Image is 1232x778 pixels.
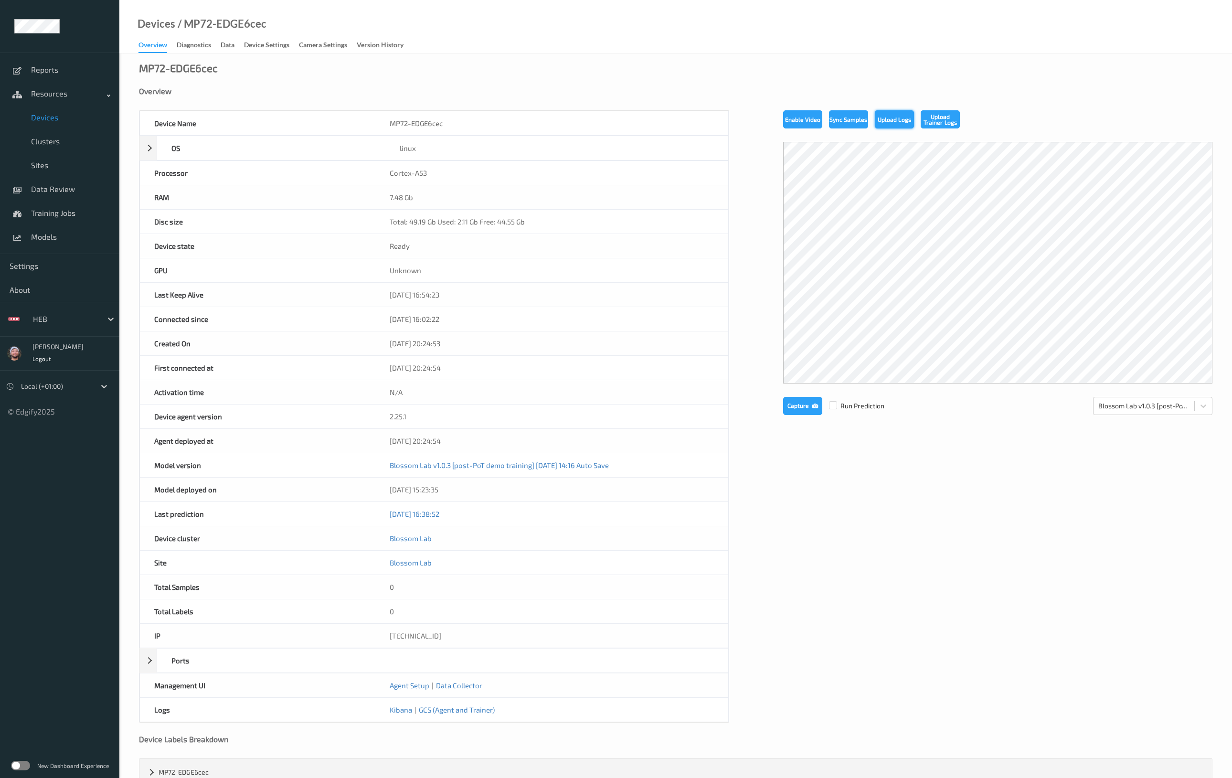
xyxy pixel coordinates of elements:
[375,478,728,501] div: [DATE] 15:23:35
[139,735,1212,744] div: Device Labels Breakdown
[140,185,375,209] div: RAM
[221,39,244,52] a: Data
[390,510,439,518] a: [DATE] 16:38:52
[139,648,729,673] div: Ports
[138,19,175,29] a: Devices
[138,39,177,53] a: Overview
[357,39,413,52] a: Version History
[140,698,375,722] div: Logs
[140,161,375,185] div: Processor
[875,110,914,128] button: Upload Logs
[157,649,386,672] div: Ports
[140,307,375,331] div: Connected since
[177,40,211,52] div: Diagnostics
[375,258,728,282] div: Unknown
[375,356,728,380] div: [DATE] 20:24:54
[390,461,609,469] a: Blossom Lab v1.0.3 [post-PoT demo training] [DATE] 14:16 Auto Save
[375,624,728,648] div: [TECHNICAL_ID]
[390,558,432,567] a: Blossom Lab
[436,681,482,690] a: Data Collector
[385,136,728,160] div: linux
[157,136,386,160] div: OS
[140,331,375,355] div: Created On
[139,86,1212,96] div: Overview
[140,502,375,526] div: Last prediction
[375,405,728,428] div: 2.25.1
[140,453,375,477] div: Model version
[177,39,221,52] a: Diagnostics
[822,401,884,411] span: Run Prediction
[299,40,347,52] div: Camera Settings
[375,234,728,258] div: Ready
[357,40,404,52] div: Version History
[140,380,375,404] div: Activation time
[140,624,375,648] div: IP
[221,40,234,52] div: Data
[140,405,375,428] div: Device agent version
[783,397,822,415] button: Capture
[412,705,419,714] span: |
[390,534,432,543] a: Blossom Lab
[375,283,728,307] div: [DATE] 16:54:23
[829,110,868,128] button: Sync Samples
[375,307,728,331] div: [DATE] 16:02:22
[140,356,375,380] div: First connected at
[375,429,728,453] div: [DATE] 20:24:54
[140,111,375,135] div: Device Name
[139,63,218,73] div: MP72-EDGE6cec
[140,234,375,258] div: Device state
[140,283,375,307] div: Last Keep Alive
[375,599,728,623] div: 0
[390,681,429,690] a: Agent Setup
[375,161,728,185] div: Cortex-A53
[299,39,357,52] a: Camera Settings
[139,136,729,160] div: OSlinux
[390,705,412,714] a: Kibana
[138,40,167,53] div: Overview
[419,705,495,714] a: GCS (Agent and Trainer)
[140,575,375,599] div: Total Samples
[140,429,375,453] div: Agent deployed at
[244,39,299,52] a: Device Settings
[429,681,436,690] span: |
[175,19,266,29] div: / MP72-EDGE6cec
[244,40,289,52] div: Device Settings
[140,673,375,697] div: Management UI
[375,185,728,209] div: 7.48 Gb
[783,110,822,128] button: Enable Video
[921,110,960,128] button: Upload Trainer Logs
[140,551,375,575] div: Site
[375,210,728,234] div: Total: 49.19 Gb Used: 2.11 Gb Free: 44.55 Gb
[140,210,375,234] div: Disc size
[375,331,728,355] div: [DATE] 20:24:53
[140,478,375,501] div: Model deployed on
[140,526,375,550] div: Device cluster
[375,575,728,599] div: 0
[375,111,728,135] div: MP72-EDGE6cec
[140,599,375,623] div: Total Labels
[140,258,375,282] div: GPU
[375,380,728,404] div: N/A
